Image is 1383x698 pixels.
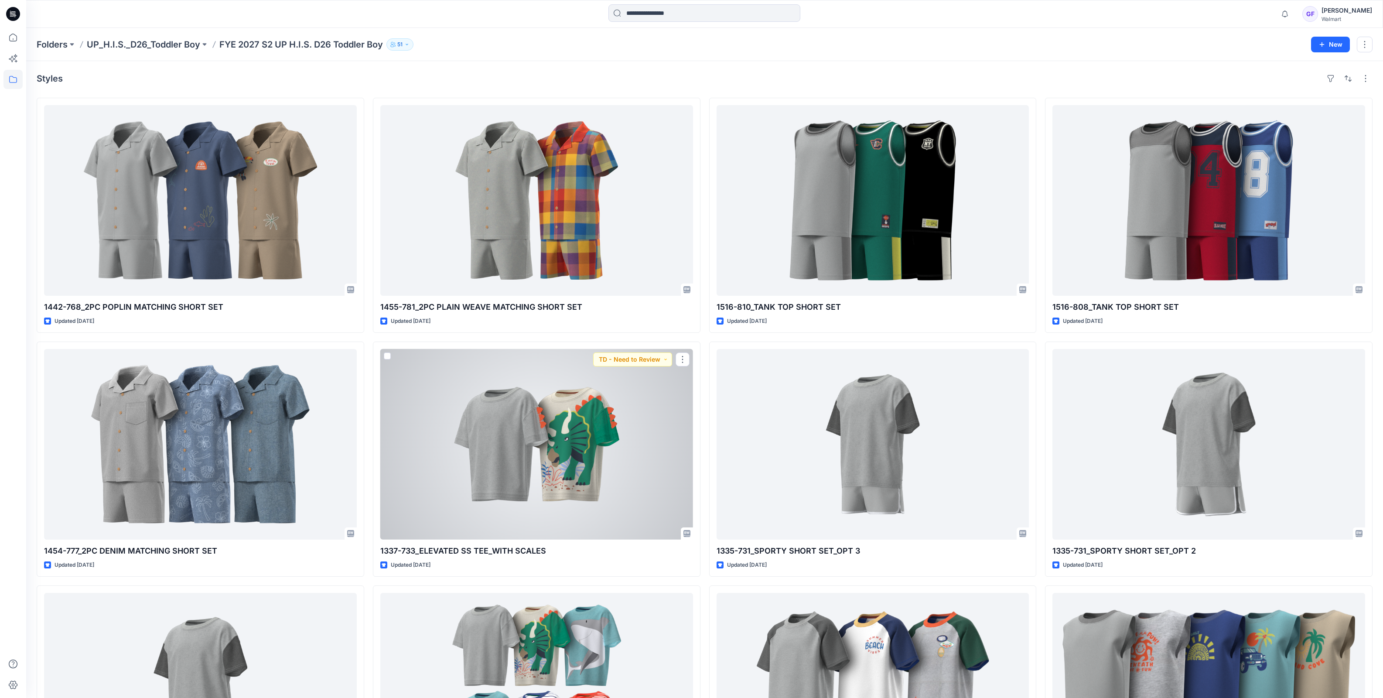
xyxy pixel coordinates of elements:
div: [PERSON_NAME] [1322,5,1372,16]
p: 1442-768_2PC POPLIN MATCHING SHORT SET [44,301,357,313]
p: 51 [397,40,403,49]
p: Updated [DATE] [55,561,94,570]
p: Updated [DATE] [391,561,430,570]
p: 1455-781_2PC PLAIN WEAVE MATCHING SHORT SET [380,301,693,313]
p: 1335-731_SPORTY SHORT SET_OPT 3 [717,545,1029,557]
p: 1337-733_ELEVATED SS TEE_WITH SCALES [380,545,693,557]
p: Updated [DATE] [1063,561,1103,570]
a: 1337-733_ELEVATED SS TEE_WITH SCALES [380,349,693,540]
p: 1335-731_SPORTY SHORT SET_OPT 2 [1052,545,1365,557]
a: 1335-731_SPORTY SHORT SET_OPT 2 [1052,349,1365,540]
button: 51 [386,38,413,51]
a: 1335-731_SPORTY SHORT SET_OPT 3 [717,349,1029,540]
a: 1442-768_2PC POPLIN MATCHING SHORT SET [44,105,357,296]
a: 1516-808_TANK TOP SHORT SET [1052,105,1365,296]
a: 1454-777_2PC DENIM MATCHING SHORT SET [44,349,357,540]
p: Updated [DATE] [391,317,430,326]
p: 1516-808_TANK TOP SHORT SET [1052,301,1365,313]
p: 1516-810_TANK TOP SHORT SET [717,301,1029,313]
p: Updated [DATE] [727,317,767,326]
h4: Styles [37,73,63,84]
div: Walmart [1322,16,1372,22]
a: 1455-781_2PC PLAIN WEAVE MATCHING SHORT SET [380,105,693,296]
a: UP_H.I.S._D26_Toddler Boy [87,38,200,51]
p: Updated [DATE] [727,561,767,570]
button: New [1311,37,1350,52]
a: Folders [37,38,68,51]
p: Updated [DATE] [1063,317,1103,326]
p: 1454-777_2PC DENIM MATCHING SHORT SET [44,545,357,557]
p: FYE 2027 S2 UP H.I.S. D26 Toddler Boy [219,38,383,51]
p: Updated [DATE] [55,317,94,326]
a: 1516-810_TANK TOP SHORT SET [717,105,1029,296]
div: GF [1302,6,1318,22]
